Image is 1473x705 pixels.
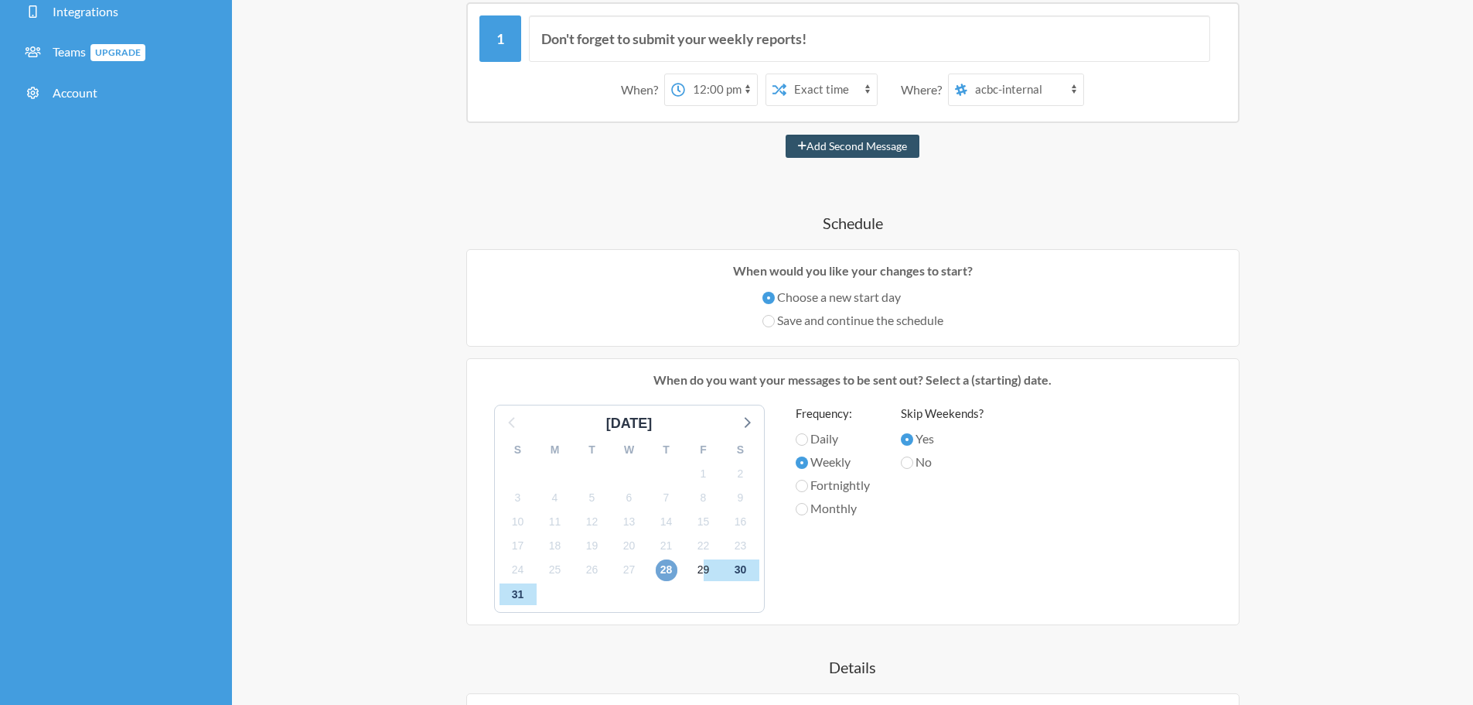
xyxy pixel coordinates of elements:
[544,487,566,508] span: Thursday, September 4, 2025
[901,433,913,446] input: Yes
[693,560,714,581] span: Monday, September 29, 2025
[537,438,574,462] div: M
[796,405,870,423] label: Frequency:
[53,4,118,19] span: Integrations
[619,560,640,581] span: Saturday, September 27, 2025
[621,74,664,106] div: When?
[619,487,640,508] span: Saturday, September 6, 2025
[901,430,984,448] label: Yes
[581,487,603,508] span: Friday, September 5, 2025
[901,74,948,106] div: Where?
[693,536,714,557] span: Monday, September 22, 2025
[730,512,752,533] span: Tuesday, September 16, 2025
[581,560,603,581] span: Friday, September 26, 2025
[693,512,714,533] span: Monday, September 15, 2025
[12,76,220,110] a: Account
[648,438,685,462] div: T
[507,487,529,508] span: Wednesday, September 3, 2025
[12,35,220,70] a: TeamsUpgrade
[544,536,566,557] span: Thursday, September 18, 2025
[730,463,752,484] span: Tuesday, September 2, 2025
[656,560,677,581] span: Sunday, September 28, 2025
[479,371,1227,389] p: When do you want your messages to be sent out? Select a (starting) date.
[796,457,808,469] input: Weekly
[730,487,752,508] span: Tuesday, September 9, 2025
[619,536,640,557] span: Saturday, September 20, 2025
[796,503,808,515] input: Monthly
[507,536,529,557] span: Wednesday, September 17, 2025
[901,457,913,469] input: No
[619,512,640,533] span: Saturday, September 13, 2025
[500,438,537,462] div: S
[786,135,919,158] button: Add Second Message
[730,560,752,581] span: Tuesday, September 30, 2025
[796,453,870,471] label: Weekly
[796,499,870,518] label: Monthly
[796,430,870,448] label: Daily
[581,536,603,557] span: Friday, September 19, 2025
[53,44,145,59] span: Teams
[722,438,759,462] div: S
[901,405,984,423] label: Skip Weekends?
[600,413,659,434] div: [DATE]
[544,512,566,533] span: Thursday, September 11, 2025
[762,315,775,327] input: Save and continue the schedule
[581,512,603,533] span: Friday, September 12, 2025
[656,487,677,508] span: Sunday, September 7, 2025
[656,512,677,533] span: Sunday, September 14, 2025
[544,560,566,581] span: Thursday, September 25, 2025
[730,536,752,557] span: Tuesday, September 23, 2025
[529,15,1210,62] input: Message
[796,480,808,492] input: Fortnightly
[90,44,145,61] span: Upgrade
[53,85,97,100] span: Account
[685,438,722,462] div: F
[693,487,714,508] span: Monday, September 8, 2025
[762,292,775,304] input: Choose a new start day
[574,438,611,462] div: T
[507,560,529,581] span: Wednesday, September 24, 2025
[479,262,1227,280] p: When would you like your changes to start?
[611,438,648,462] div: W
[389,212,1317,234] h4: Schedule
[389,656,1317,678] h4: Details
[693,463,714,484] span: Monday, September 1, 2025
[507,584,529,605] span: Wednesday, October 1, 2025
[507,512,529,533] span: Wednesday, September 10, 2025
[762,288,943,306] label: Choose a new start day
[656,536,677,557] span: Sunday, September 21, 2025
[762,311,943,330] label: Save and continue the schedule
[796,476,870,495] label: Fortnightly
[796,433,808,446] input: Daily
[901,453,984,471] label: No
